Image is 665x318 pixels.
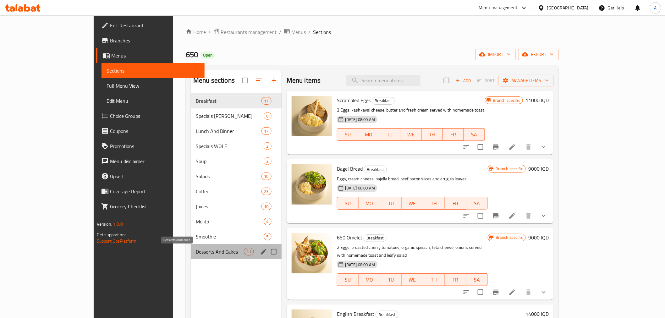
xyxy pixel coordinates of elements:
span: Sections [313,28,331,36]
a: Upsell [96,169,205,184]
a: Sections [102,63,205,78]
div: Lunch And Dinner [196,127,261,135]
div: Specials Luna [196,112,264,120]
span: Menus [111,52,200,59]
div: Salads10 [191,169,282,184]
span: 10 [262,204,271,210]
span: Edit Menu [107,97,200,105]
div: Soup3 [191,154,282,169]
div: Specials WOLF [196,142,264,150]
div: Lunch And Dinner17 [191,123,282,139]
span: TH [426,199,442,208]
div: Coffee23 [191,184,282,199]
div: Smoothie5 [191,229,282,244]
span: Branches [110,37,200,44]
span: TU [383,199,399,208]
span: TH [424,130,440,139]
button: MO [358,128,379,141]
span: TU [383,275,399,284]
div: [GEOGRAPHIC_DATA] [547,4,589,11]
span: 5 [264,234,271,240]
button: sort-choices [459,208,474,223]
button: WE [402,273,423,286]
a: Edit Menu [102,93,205,108]
span: Version: [97,220,112,228]
span: Sort sections [251,73,267,88]
button: Branch-specific-item [488,208,503,223]
span: FR [447,275,464,284]
span: import [481,51,511,58]
span: Get support on: [97,231,126,239]
button: Branch-specific-item [488,285,503,300]
button: sort-choices [459,140,474,155]
span: Select section first [473,76,499,85]
span: Upsell [110,173,200,180]
div: items [264,233,272,240]
div: items [264,142,272,150]
button: FR [445,197,466,210]
a: Restaurants management [213,28,277,36]
button: TH [423,197,445,210]
nav: breadcrumb [186,28,559,36]
span: Grocery Checklist [110,203,200,210]
img: Bagel Bread [292,164,332,205]
span: SU [340,130,356,139]
p: 3 Eggs, kashkaval cheese, butter and fresh cream served with homemade toast [337,106,485,114]
button: MO [359,197,380,210]
button: TU [380,273,402,286]
a: Branches [96,33,205,48]
svg: Show Choices [540,212,547,220]
span: 17 [262,128,271,134]
p: Eggs, cream cheese, bajella bread, beef bacon slices and arugula leaves [337,175,488,183]
div: Breakfast [364,234,387,242]
span: Select to update [474,140,487,154]
div: Menu-management [479,4,518,12]
li: / [279,28,281,36]
button: SA [464,128,485,141]
a: Menu disclaimer [96,154,205,169]
a: Choice Groups [96,108,205,123]
div: items [264,157,272,165]
div: Soup [196,157,264,165]
span: Manage items [504,77,549,85]
span: Juices [196,203,261,210]
span: 0 [264,113,271,119]
div: items [264,112,272,120]
span: Coverage Report [110,188,200,195]
h6: 9000 IQD [528,233,549,242]
span: Scrambled Eggs [337,96,371,105]
li: / [308,28,311,36]
a: Promotions [96,139,205,154]
span: Coupons [110,127,200,135]
div: Mojito4 [191,214,282,229]
span: Bagel Bread [337,164,363,173]
span: Mojito [196,218,264,225]
span: 17 [262,98,271,104]
button: delete [521,208,536,223]
span: MO [361,130,377,139]
span: 650 Omelet [337,233,362,242]
span: Add item [453,76,473,85]
span: SA [469,275,485,284]
span: TU [382,130,398,139]
a: Coupons [96,123,205,139]
span: Breakfast [364,166,387,173]
div: Breakfast17 [191,93,282,108]
div: items [244,248,254,255]
button: import [475,49,516,60]
button: delete [521,285,536,300]
img: Scrambled Eggs [292,96,332,136]
button: Branch-specific-item [488,140,503,155]
a: Edit menu item [508,212,516,220]
span: Salads [196,173,261,180]
span: Add [455,77,472,84]
span: A [654,4,657,11]
span: FR [445,130,461,139]
li: / [208,28,211,36]
div: items [261,173,272,180]
span: [DATE] 08:00 AM [343,117,377,123]
span: MO [361,199,377,208]
span: Restaurants management [221,28,277,36]
span: 2 [264,143,271,149]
